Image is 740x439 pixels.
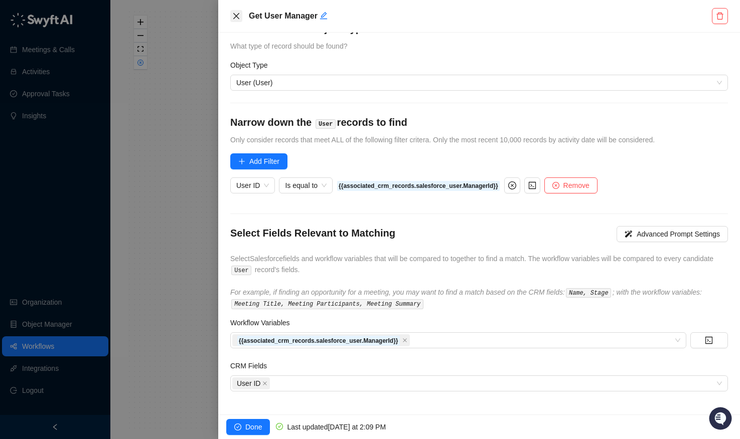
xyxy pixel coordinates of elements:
code: Meeting Title, Meeting Participants, Meeting Summary [231,299,423,309]
button: Advanced Prompt Settings [617,226,728,242]
div: 📶 [45,141,53,149]
span: Last updated [DATE] at 2:09 PM [287,423,386,431]
span: Is equal to [285,178,327,193]
div: Start new chat [34,91,165,101]
span: code [528,181,536,189]
span: Remove [563,180,589,191]
div: 📚 [10,141,18,149]
button: Close [230,10,242,22]
span: Advanced Prompt Settings [637,229,720,240]
span: User (User) [236,75,722,90]
span: Done [245,421,262,432]
span: Select Salesforce fields and workflow variables that will be compared to together to find a match... [230,255,713,274]
span: code [705,336,713,344]
span: Docs [20,140,37,150]
span: User ID [237,378,260,389]
button: Done [226,419,270,435]
span: Only consider records that meet ALL of the following filter critera. Only the most recent 10,000 ... [230,136,655,144]
img: 5124521997842_fc6d7dfcefe973c2e489_88.png [10,91,28,109]
button: Edit [320,10,328,22]
label: Object Type [230,60,274,71]
h2: How can we help? [10,56,183,72]
div: We're available if you need us! [34,101,127,109]
span: User ID [236,178,269,193]
span: close [262,381,267,386]
span: close-circle [508,181,516,189]
label: Workflow Variables [230,317,297,328]
button: Add Filter [230,153,287,169]
a: 📶Status [41,136,81,154]
span: close [232,12,240,20]
button: Remove [544,177,598,193]
span: close [402,338,407,343]
code: Name, Stage [566,288,611,298]
code: User [231,266,251,276]
span: plus [238,158,245,165]
span: User ID [232,377,270,389]
code: User [316,119,336,129]
p: Welcome 👋 [10,40,183,56]
span: Add Filter [249,156,279,167]
span: check-circle [234,423,241,430]
strong: {{associated_crm_records.salesforce_user.ManagerId}} [239,337,398,344]
img: Swyft AI [10,10,30,30]
button: Start new chat [171,94,183,106]
a: Powered byPylon [71,164,121,172]
strong: {{associated_crm_records.salesforce_user.ManagerId}} [339,182,498,189]
h5: Get User Manager [249,10,709,22]
a: 📚Docs [6,136,41,154]
iframe: Open customer support [708,406,735,433]
i: For example, if finding an opportunity for a meeting, you may want to find a match based on the C... [230,288,702,308]
span: What type of record should be found? [230,42,347,50]
span: check-circle [276,423,283,430]
h4: Select Fields Relevant to Matching [230,226,395,240]
span: close-circle [552,182,559,189]
span: Pylon [100,165,121,172]
h4: Narrow down the records to find [230,115,728,129]
span: edit [320,12,328,20]
span: Status [55,140,77,150]
label: CRM Fields [230,360,274,371]
span: delete [716,12,724,20]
